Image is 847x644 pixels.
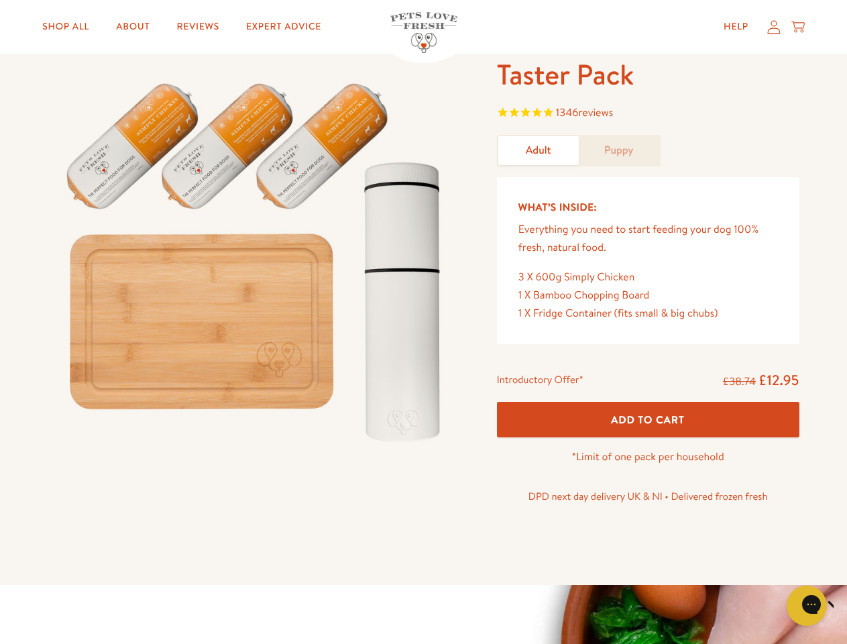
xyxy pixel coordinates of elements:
iframe: Gorgias live chat messenger [780,581,834,631]
a: Shop All [32,13,100,40]
div: 1 X Fridge Container (fits small & big chubs) [518,305,778,323]
a: About [105,13,160,40]
p: *Limit of one pack per household [497,448,799,466]
a: Reviews [166,13,229,40]
span: reviews [578,105,613,120]
h5: What’s Inside: [518,199,778,216]
p: Everything you need to start feeding your dog 100% fresh, natural food. [518,221,778,257]
button: Add To Cart [497,402,799,437]
h1: Taster Pack [497,56,799,93]
span: 1 X Bamboo Chopping Board [518,288,650,303]
img: Pets Love Fresh [390,12,457,53]
a: Adult [498,136,579,165]
p: DPD next day delivery UK & NI • Delivered frozen fresh [497,488,799,505]
div: Introductory Offer* [497,371,583,391]
div: 3 X 600g Simply Chicken [518,268,778,286]
a: Help [713,13,759,40]
a: Expert Advice [235,13,332,40]
iframe: Gorgias live chat window [556,111,834,584]
img: Taster Pack - Adult [48,56,465,456]
span: 1346 reviews [556,105,613,120]
span: Rated 4.8 out of 5 stars 1346 reviews [497,104,799,124]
